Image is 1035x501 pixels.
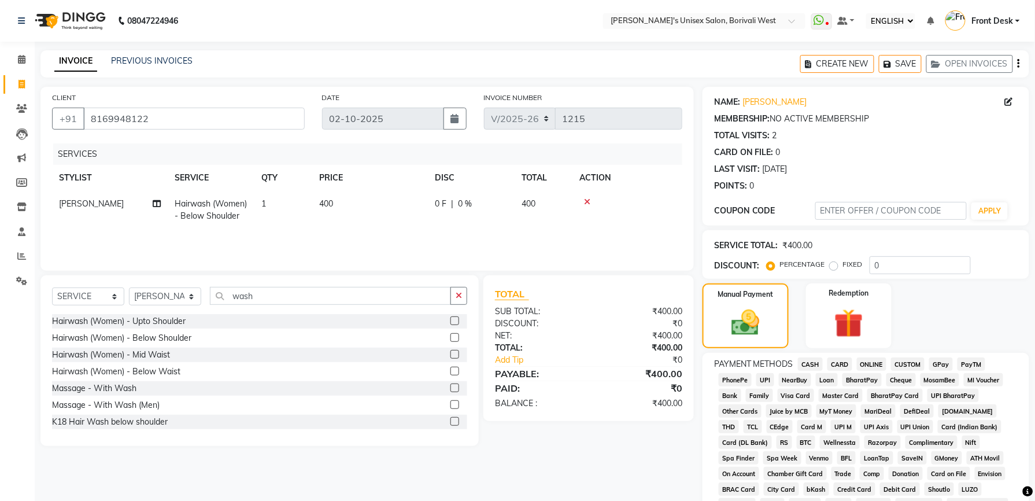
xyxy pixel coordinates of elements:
span: NearBuy [779,373,812,386]
span: PAYMENT METHODS [714,358,793,370]
span: BFL [837,451,856,465]
span: Envision [975,467,1006,480]
label: FIXED [843,259,863,270]
span: 0 F [435,198,446,210]
button: CREATE NEW [800,55,874,73]
th: SERVICE [168,165,254,191]
span: Master Card [819,389,863,402]
span: MosamBee [921,373,960,386]
div: Hairwash (Women) - Below Waist [52,366,180,378]
input: Search or Scan [210,287,451,305]
th: QTY [254,165,312,191]
span: Debit Card [880,482,920,496]
div: 0 [776,146,781,159]
span: [PERSON_NAME] [59,198,124,209]
div: CARD ON FILE: [714,146,774,159]
span: TCL [744,420,762,433]
span: Spa Week [763,451,801,465]
span: BTC [797,436,816,449]
span: 1 [261,198,266,209]
div: SERVICE TOTAL: [714,240,778,252]
div: ₹400.00 [589,342,691,354]
div: TOTAL VISITS: [714,130,770,142]
span: DefiDeal [900,404,934,418]
div: Massage - With Wash [52,382,136,395]
span: UPI M [831,420,856,433]
div: [DATE] [763,163,788,175]
span: Visa Card [778,389,815,402]
span: 400 [522,198,535,209]
span: Cheque [886,373,916,386]
span: THD [719,420,739,433]
span: Card M [797,420,826,433]
span: Nift [962,436,981,449]
span: Venmo [806,451,833,465]
label: DATE [322,93,340,103]
span: LoanTap [860,451,893,465]
a: PREVIOUS INVOICES [111,56,193,66]
span: Family [746,389,773,402]
a: INVOICE [54,51,97,72]
button: +91 [52,108,84,130]
img: logo [29,5,109,37]
span: TOTAL [495,288,529,300]
span: UPI Union [897,420,934,433]
span: UPI Axis [860,420,893,433]
div: LAST VISIT: [714,163,760,175]
div: POINTS: [714,180,747,192]
span: SaveIN [898,451,927,465]
span: CUSTOM [891,358,925,371]
span: Shoutlo [925,482,954,496]
label: INVOICE NUMBER [484,93,542,103]
div: PAID: [486,381,589,395]
div: SERVICES [53,143,691,165]
span: | [451,198,453,210]
label: Manual Payment [718,289,773,300]
div: ₹0 [589,381,691,395]
span: Bank [719,389,741,402]
div: SUB TOTAL: [486,305,589,318]
input: SEARCH BY NAME/MOBILE/EMAIL/CODE [83,108,305,130]
div: NET: [486,330,589,342]
img: Front Desk [945,10,966,31]
th: ACTION [572,165,682,191]
span: RS [777,436,792,449]
span: GMoney [931,451,963,465]
th: PRICE [312,165,428,191]
span: City Card [764,482,799,496]
button: APPLY [971,202,1008,220]
div: Hairwash (Women) - Upto Shoulder [52,315,186,327]
span: Trade [831,467,856,480]
span: LUZO [959,482,982,496]
label: Redemption [829,288,869,299]
span: Juice by MCB [766,404,812,418]
label: CLIENT [52,93,76,103]
span: Credit Card [834,482,875,496]
span: 0 % [458,198,472,210]
th: STYLIST [52,165,168,191]
b: 08047224946 [127,5,178,37]
span: PhonePe [719,373,752,386]
span: UPI [756,373,774,386]
span: 400 [319,198,333,209]
span: Loan [816,373,838,386]
span: MI Voucher [964,373,1003,386]
span: Donation [889,467,923,480]
span: CARD [827,358,852,371]
div: ₹0 [589,318,691,330]
div: ₹400.00 [589,330,691,342]
span: CEdge [767,420,793,433]
span: Other Cards [719,404,762,418]
div: DISCOUNT: [714,260,760,272]
span: Card (DL Bank) [719,436,772,449]
a: Add Tip [486,354,605,366]
div: ₹0 [606,354,691,366]
span: Razorpay [864,436,901,449]
span: ONLINE [857,358,887,371]
span: bKash [804,482,830,496]
div: BALANCE : [486,397,589,410]
span: Hairwash (Women) - Below Shoulder [175,198,247,221]
label: PERCENTAGE [780,259,825,270]
div: COUPON CODE [714,205,815,217]
input: ENTER OFFER / COUPON CODE [815,202,967,220]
